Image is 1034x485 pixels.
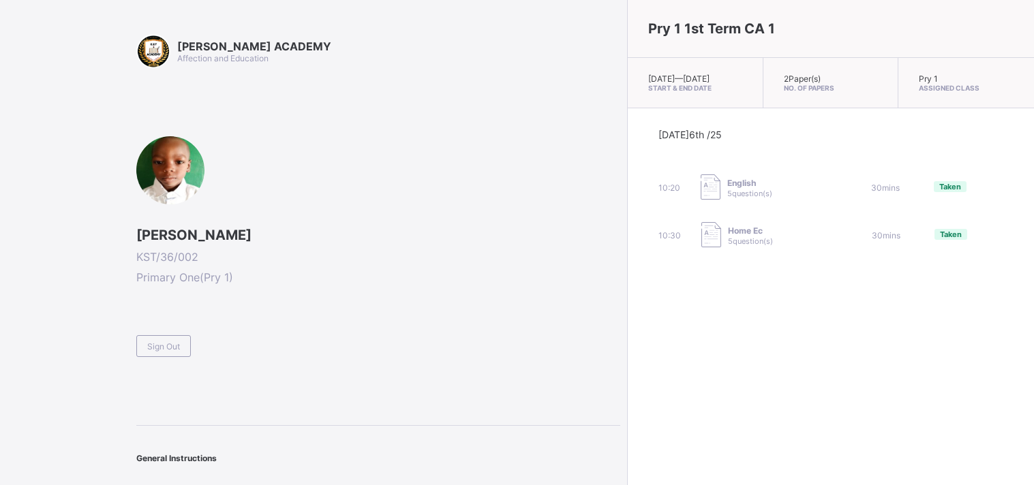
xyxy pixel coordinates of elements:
span: Taken [940,230,962,239]
img: take_paper.cd97e1aca70de81545fe8e300f84619e.svg [701,222,721,247]
span: 5 question(s) [727,189,772,198]
img: take_paper.cd97e1aca70de81545fe8e300f84619e.svg [701,174,720,200]
span: Affection and Education [177,53,269,63]
span: [PERSON_NAME] [136,227,620,243]
span: 10:30 [658,230,681,240]
span: No. of Papers [784,84,878,92]
span: English [727,178,772,188]
span: 30 mins [872,230,900,240]
span: General Instructions [136,453,217,463]
span: 30 mins [871,183,900,193]
span: [DATE] 6th /25 [658,129,722,140]
span: Taken [939,182,961,191]
span: [DATE] — [DATE] [648,74,710,84]
span: KST/36/002 [136,250,620,264]
span: Start & End Date [648,84,742,92]
span: Primary One ( Pry 1 ) [136,270,620,284]
span: Sign Out [147,341,180,351]
span: [PERSON_NAME] ACADEMY [177,40,331,53]
span: 10:20 [658,183,680,193]
span: Pry 1 1st Term CA 1 [648,20,775,37]
span: 2 Paper(s) [784,74,821,84]
span: Pry 1 [919,74,938,84]
span: Home Ec [728,225,773,236]
span: 5 question(s) [728,236,773,246]
span: Assigned Class [919,84,1014,92]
